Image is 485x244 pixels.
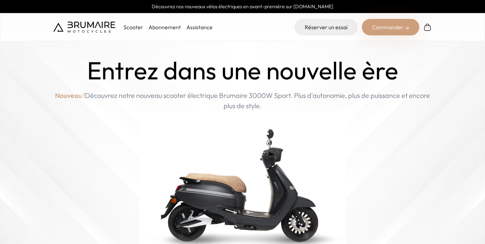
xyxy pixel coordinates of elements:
[186,24,213,31] a: Assistance
[149,24,181,31] a: Abonnement
[405,26,409,30] img: right-arrow-2.png
[423,23,432,31] img: Panier
[362,19,419,35] div: Commander
[53,90,432,111] p: Découvrez notre nouveau scooter électrique Brumaire 3000W Sport. Plus d'autonomie, plus de puissa...
[87,56,398,85] h1: Entrez dans une nouvelle ère
[294,19,358,35] a: Réserver un essai
[123,23,143,31] p: Scooter
[53,22,115,33] img: Brumaire Motocycles
[55,90,85,101] span: Nouveau !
